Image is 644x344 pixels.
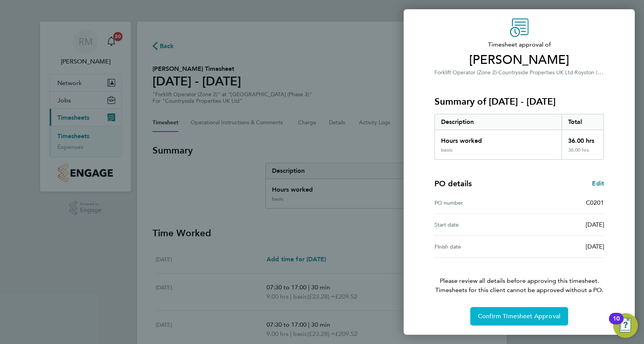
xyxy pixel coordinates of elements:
[498,69,573,76] span: Countryside Properties UK Ltd
[586,199,604,206] span: C0201
[562,130,604,147] div: 36.00 hrs
[434,69,497,76] span: Forklift Operator (Zone 2)
[434,52,604,68] span: [PERSON_NAME]
[519,220,604,229] div: [DATE]
[478,312,560,320] span: Confirm Timesheet Approval
[435,130,562,147] div: Hours worked
[434,114,604,160] div: Summary of 25 - 31 Aug 2025
[425,258,613,295] p: Please review all details before approving this timesheet.
[592,179,604,188] a: Edit
[470,307,568,326] button: Confirm Timesheet Approval
[435,114,562,130] div: Description
[434,220,519,229] div: Start date
[434,95,604,108] h3: Summary of [DATE] - [DATE]
[562,114,604,130] div: Total
[434,198,519,207] div: PO number
[613,319,620,329] div: 10
[562,147,604,159] div: 36.00 hrs
[613,313,638,338] button: Open Resource Center, 10 new notifications
[425,286,613,295] span: Timesheets for this client cannot be approved without a PO.
[434,40,604,49] span: Timesheet approval of
[441,147,453,153] div: basic
[434,242,519,251] div: Finish date
[434,178,472,189] h4: PO details
[573,69,575,76] span: ·
[497,69,498,76] span: ·
[575,68,618,76] span: Royston (Phase 3)
[592,180,604,187] span: Edit
[519,242,604,251] div: [DATE]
